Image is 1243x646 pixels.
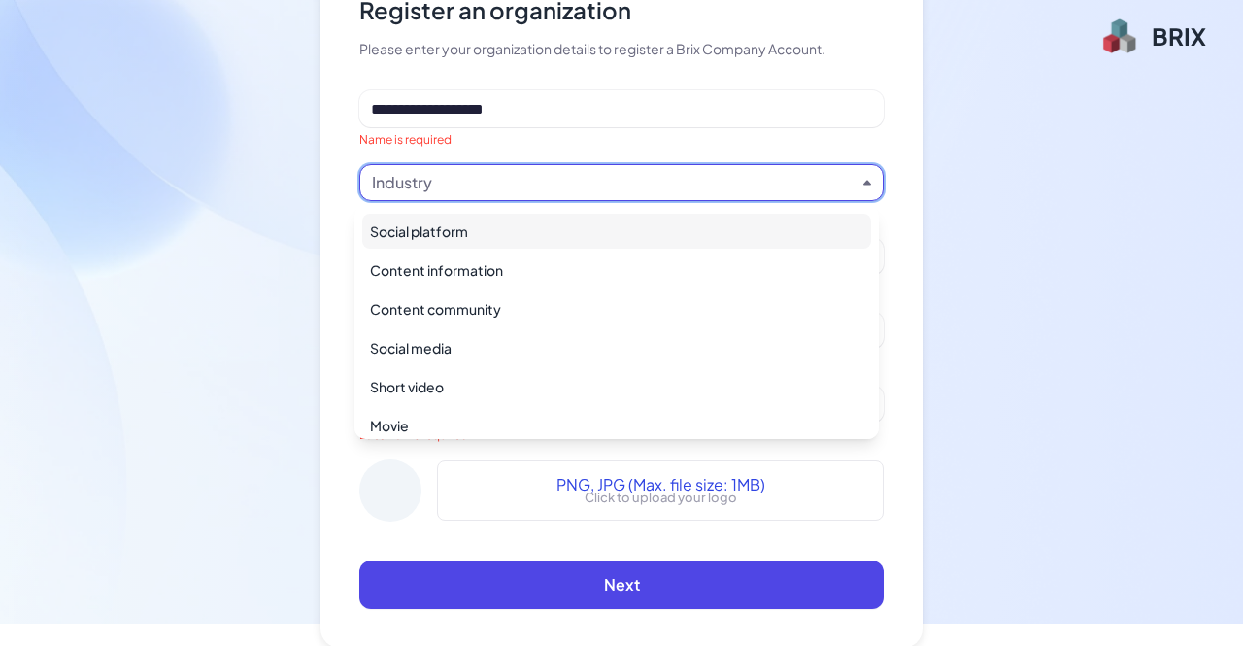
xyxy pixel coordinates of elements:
span: Name is required [359,132,452,147]
span: PNG, JPG (Max. file size: 1MB) [556,473,765,496]
span: Next [604,574,640,595]
div: Movie [362,408,871,443]
div: Social media [362,330,871,365]
div: Short video [362,369,871,404]
div: Content community [362,291,871,326]
div: BRIX [1152,20,1206,51]
button: Next [359,561,884,609]
button: Industry [372,171,856,194]
p: Click to upload your logo [585,489,737,508]
div: Content information [362,253,871,288]
div: Social platform [362,214,871,249]
div: Please enter your organization details to register a Brix Company Account. [359,39,884,59]
div: Industry [372,171,432,194]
